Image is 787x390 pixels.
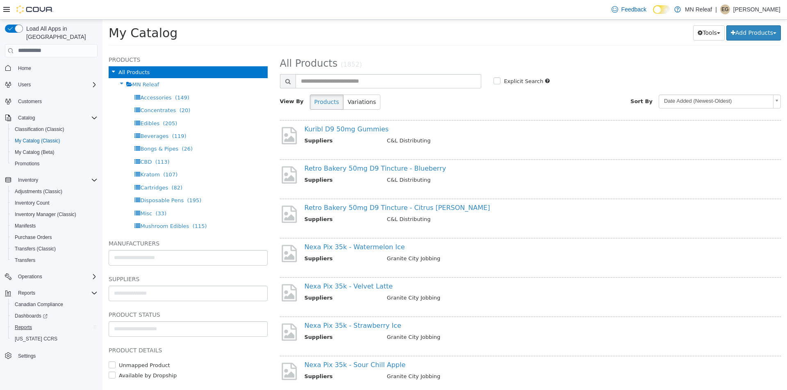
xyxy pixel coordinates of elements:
span: Home [15,63,98,73]
span: MN Releaf [30,62,57,68]
a: Purchase Orders [11,232,55,242]
button: Catalog [15,113,38,123]
button: Users [15,80,34,90]
button: Inventory [15,175,41,185]
span: [US_STATE] CCRS [15,336,57,342]
button: Transfers [8,255,101,266]
span: (149) [73,75,87,81]
button: Add Products [624,6,678,21]
th: Suppliers [202,313,278,324]
a: Canadian Compliance [11,300,66,309]
a: Reports [11,322,35,332]
a: Adjustments (Classic) [11,187,66,196]
span: Catalog [18,115,35,121]
p: | [715,5,717,14]
button: Tools [591,6,622,21]
span: Transfers [15,257,35,264]
button: Variations [241,75,278,90]
label: Explicit Search [399,58,441,66]
span: Mushroom Edibles [38,203,86,210]
small: (1852) [238,41,259,49]
span: Misc [38,191,50,197]
a: Nexa Pix 35k - Sour Chill Apple [202,341,303,349]
h5: Product Details [6,326,165,336]
span: (113) [53,139,67,145]
button: Transfers (Classic) [8,243,101,255]
button: Customers [2,95,101,107]
span: Dashboards [11,311,98,321]
span: Customers [15,96,98,106]
span: (33) [53,191,64,197]
a: My Catalog (Beta) [11,147,58,157]
button: Purchase Orders [8,232,101,243]
span: Catalog [15,113,98,123]
button: Reports [15,288,39,298]
span: Manifests [15,223,36,229]
a: [US_STATE] CCRS [11,334,61,344]
td: C&L Distributing [278,156,660,167]
span: Cartridges [38,165,66,171]
td: Granite City Jobbing [278,353,660,363]
th: Suppliers [202,353,278,363]
button: Operations [15,272,45,282]
span: EG [721,5,728,14]
button: Products [207,75,241,90]
span: (115) [90,203,105,210]
button: Settings [2,349,101,361]
a: Transfers [11,255,39,265]
span: Inventory Manager (Classic) [11,210,98,219]
a: Classification (Classic) [11,124,68,134]
a: Kuribl D9 50mg Gummies [202,106,287,113]
input: Dark Mode [653,5,670,14]
img: missing-image.png [177,342,196,362]
span: Inventory Count [11,198,98,208]
span: Operations [18,273,42,280]
h5: Products [6,35,165,45]
span: (26) [79,126,90,132]
span: (195) [84,178,99,184]
span: Beverages [38,113,66,119]
span: Inventory [18,177,38,183]
a: Transfers (Classic) [11,244,59,254]
a: Nexa Pix 35k - Watermelon Ice [202,223,303,231]
img: missing-image.png [177,106,196,126]
span: My Catalog (Beta) [11,147,98,157]
span: Load All Apps in [GEOGRAPHIC_DATA] [23,25,98,41]
span: Disposable Pens [38,178,81,184]
span: Reports [18,290,35,296]
span: Washington CCRS [11,334,98,344]
span: Date Added (Newest-Oldest) [557,75,667,88]
span: Sort By [528,79,550,85]
span: Users [15,80,98,90]
span: Canadian Compliance [11,300,98,309]
p: MN Releaf [685,5,712,14]
span: Transfers (Classic) [11,244,98,254]
a: Inventory Manager (Classic) [11,210,80,219]
h5: Product Status [6,290,165,300]
button: My Catalog (Classic) [8,135,101,147]
th: Suppliers [202,156,278,167]
a: Nexa Pix 35k - Velvet Latte [202,263,291,271]
span: (20) [77,88,88,94]
nav: Complex example [5,59,98,383]
span: Bongs & Pipes [38,126,76,132]
button: Classification (Classic) [8,124,101,135]
a: Feedback [608,1,650,18]
div: Einar Gudjonsson [720,5,730,14]
span: Customers [18,98,42,105]
span: Inventory [15,175,98,185]
span: My Catalog [6,6,75,20]
button: Adjustments (Classic) [8,186,101,197]
span: Settings [18,353,36,359]
a: Manifests [11,221,39,231]
span: Purchase Orders [11,232,98,242]
button: Catalog [2,112,101,124]
span: Inventory Manager (Classic) [15,211,76,218]
span: Promotions [11,159,98,169]
a: Home [15,63,34,73]
a: Dashboards [8,310,101,322]
span: (205) [60,101,75,107]
span: Dashboards [15,313,48,319]
button: Promotions [8,158,101,169]
td: C&L Distributing [278,196,660,206]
